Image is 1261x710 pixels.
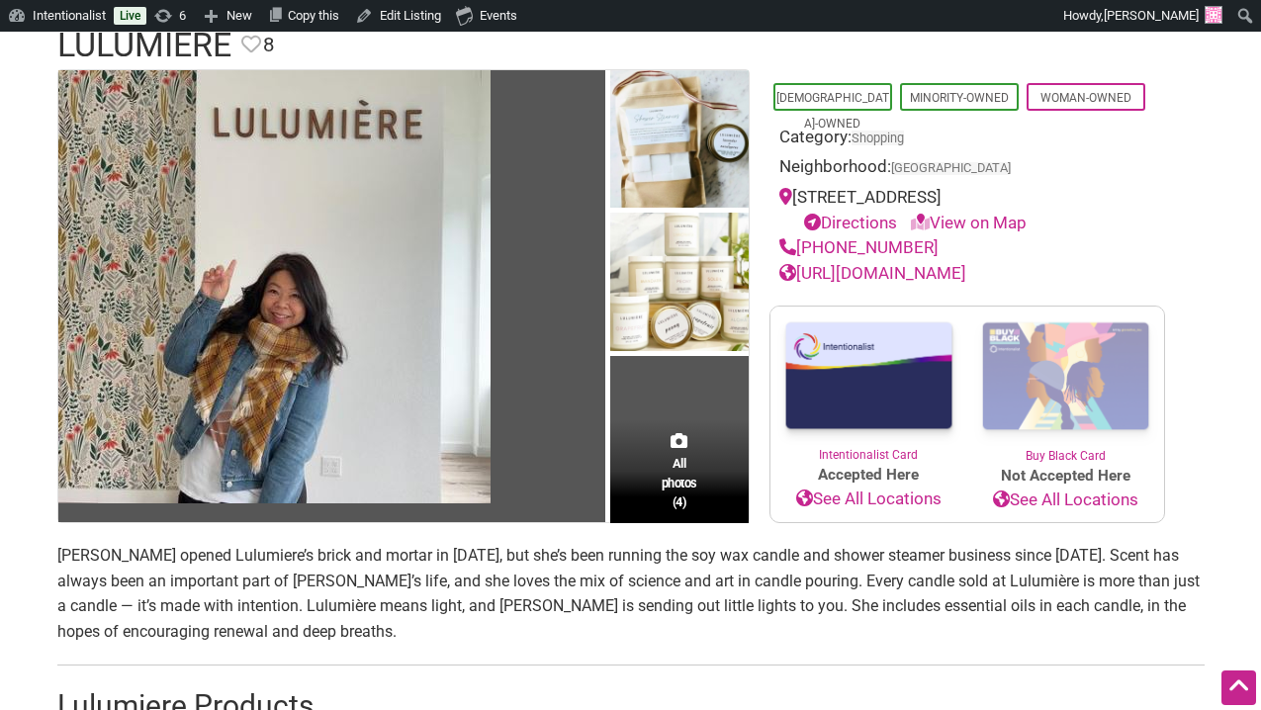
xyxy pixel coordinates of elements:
[967,307,1164,465] a: Buy Black Card
[1104,8,1199,23] span: [PERSON_NAME]
[57,22,231,69] h1: Lulumiere
[114,7,146,25] a: Live
[852,131,904,145] a: Shopping
[1040,91,1131,105] a: Woman-Owned
[911,213,1027,232] a: View on Map
[779,237,939,257] a: [PHONE_NUMBER]
[779,154,1155,185] div: Neighborhood:
[967,488,1164,513] a: See All Locations
[1221,670,1256,705] div: Scroll Back to Top
[967,307,1164,447] img: Buy Black Card
[891,162,1011,175] span: [GEOGRAPHIC_DATA]
[770,307,967,464] a: Intentionalist Card
[610,213,749,356] img: Lulumiere
[770,464,967,487] span: Accepted Here
[804,213,897,232] a: Directions
[779,263,966,283] a: [URL][DOMAIN_NAME]
[779,185,1155,235] div: [STREET_ADDRESS]
[57,543,1205,644] p: [PERSON_NAME] opened Lulumiere’s brick and mortar in [DATE], but she’s been running the soy wax c...
[770,487,967,512] a: See All Locations
[662,454,697,510] span: All photos (4)
[610,70,749,214] img: Lulumiere
[776,91,889,131] a: [DEMOGRAPHIC_DATA]-Owned
[967,465,1164,488] span: Not Accepted Here
[263,30,274,60] span: 8
[58,70,491,503] img: Lulumiere
[779,125,1155,155] div: Category:
[241,35,261,54] i: Favorite
[910,91,1009,105] a: Minority-Owned
[770,307,967,446] img: Intentionalist Card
